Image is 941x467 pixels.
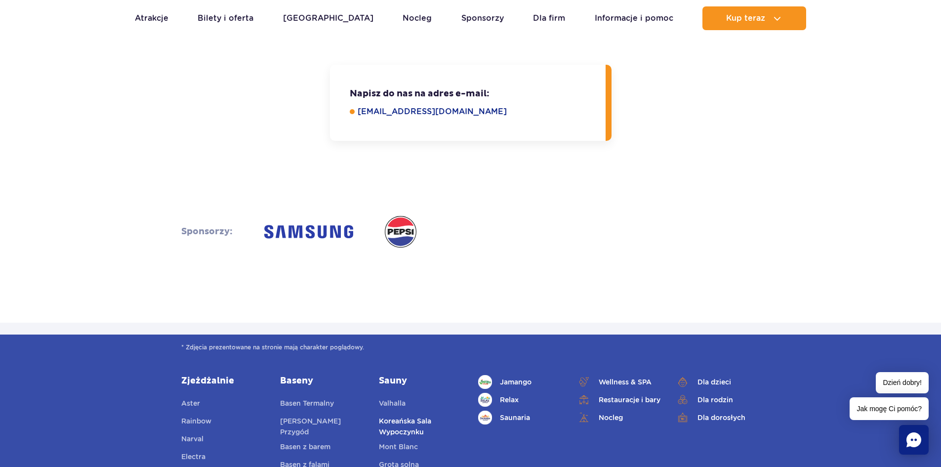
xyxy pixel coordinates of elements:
a: Dla dorosłych [676,411,760,425]
a: Restauracje i bary [577,393,661,407]
img: Pepsi [385,216,416,248]
a: Rainbow [181,416,211,429]
a: Wellness & SPA [577,375,661,389]
span: Dzień dobry! [876,372,929,393]
span: Jamango [500,377,532,387]
a: Basen Termalny [280,398,334,412]
a: Nocleg [403,6,432,30]
a: Koreańska Sala Wypoczynku [379,416,463,437]
a: Dla firm [533,6,565,30]
a: Mont Blanc [379,441,418,455]
a: Valhalla [379,398,406,412]
a: Narval [181,433,204,447]
a: Zjeżdżalnie [181,375,265,387]
a: Sponsorzy [461,6,504,30]
span: Mont Blanc [379,443,418,451]
span: Napisz do nas na adres e-mail: [350,88,592,100]
span: Valhalla [379,399,406,407]
a: [GEOGRAPHIC_DATA] [283,6,373,30]
a: Saunaria [478,411,562,425]
a: Relax [478,393,562,407]
a: Basen z barem [280,441,330,455]
a: [PERSON_NAME] Przygód [280,416,364,437]
span: * Zdjęcia prezentowane na stronie mają charakter poglądowy. [181,342,760,352]
a: Sauny [379,375,463,387]
img: Samsung [264,220,353,244]
a: Aster [181,398,200,412]
a: [EMAIL_ADDRESS][DOMAIN_NAME] [358,106,592,118]
button: Kup teraz [702,6,806,30]
a: Dla dzieci [676,375,760,389]
a: Informacje i pomoc [595,6,673,30]
p: Sponsorzy: [181,226,233,238]
span: Jak mogę Ci pomóc? [850,397,929,420]
span: Kup teraz [726,14,765,23]
a: Baseny [280,375,364,387]
a: Atrakcje [135,6,168,30]
span: Rainbow [181,417,211,425]
span: Aster [181,399,200,407]
a: Electra [181,451,205,465]
div: Chat [899,425,929,455]
a: Nocleg [577,411,661,425]
a: Bilety i oferta [198,6,253,30]
span: Wellness & SPA [599,377,652,387]
span: Narval [181,435,204,443]
a: Dla rodzin [676,393,760,407]
a: Jamango [478,375,562,389]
